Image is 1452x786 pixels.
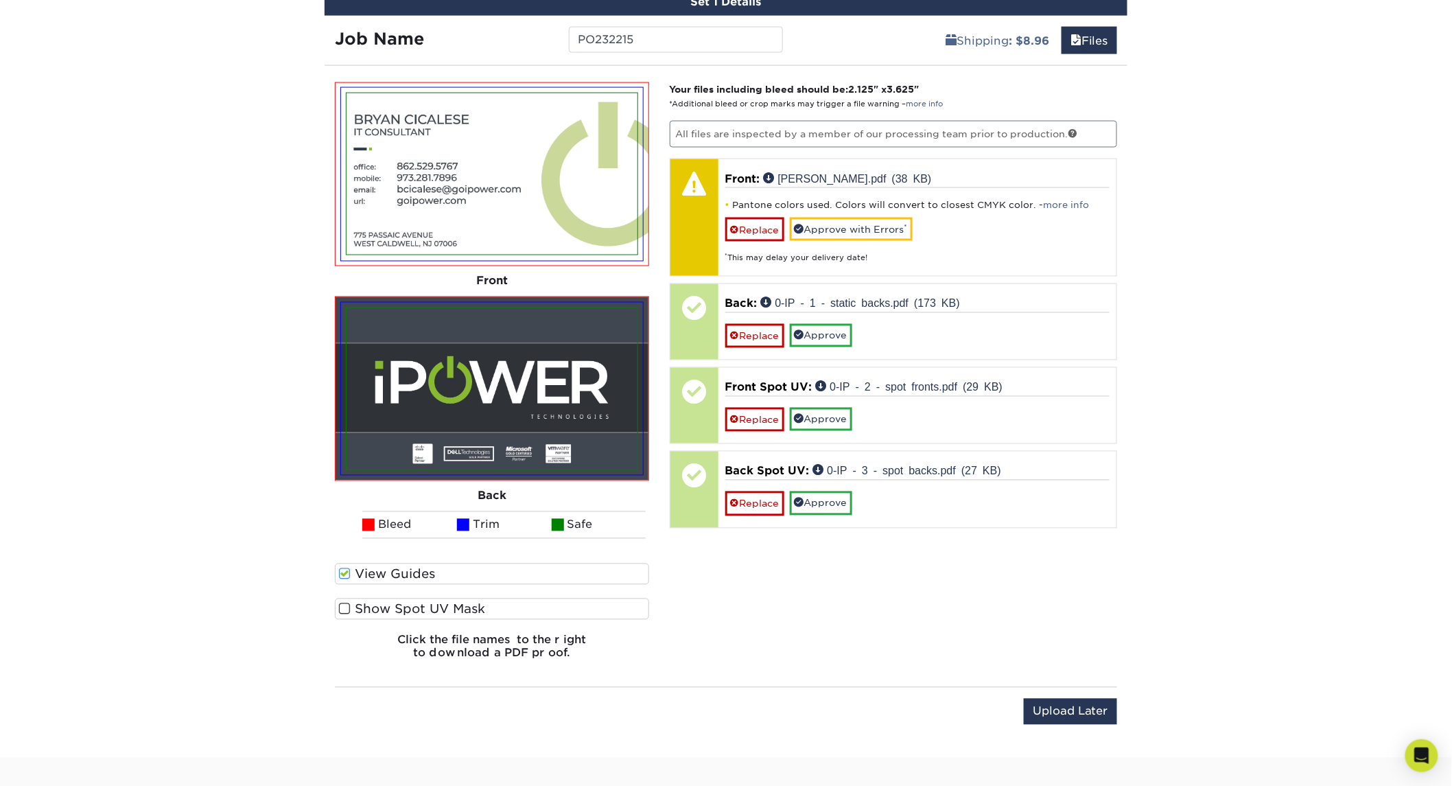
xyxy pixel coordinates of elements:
a: more info [1044,200,1090,210]
p: All files are inspected by a member of our processing team prior to production. [670,121,1118,147]
li: Pantone colors used. Colors will convert to closest CMYK color. - [725,199,1110,211]
strong: Job Name [335,29,424,49]
li: Trim [457,511,552,539]
a: Replace [725,324,784,348]
span: 3.625 [887,84,915,95]
label: View Guides [335,564,649,585]
div: Back [335,481,649,511]
li: Bleed [362,511,457,539]
div: Open Intercom Messenger [1405,739,1438,772]
a: Replace [725,218,784,242]
a: more info [906,100,944,108]
div: Front [335,266,649,297]
li: Safe [552,511,646,539]
a: 0-IP - 2 - spot fronts.pdf (29 KB) [816,381,1003,392]
a: Shipping: $8.96 [937,27,1058,54]
span: shipping [946,34,957,47]
small: *Additional bleed or crop marks may trigger a file warning – [670,100,944,108]
a: Approve [790,324,852,347]
span: Front: [725,172,760,185]
div: This may delay your delivery date! [725,242,1110,264]
span: 2.125 [849,84,874,95]
a: 0-IP - 1 - static backs.pdf (173 KB) [761,297,960,308]
a: Approve [790,408,852,431]
b: : $8.96 [1009,34,1049,47]
a: Approve with Errors* [790,218,913,241]
span: files [1070,34,1081,47]
input: Upload Later [1024,699,1117,725]
h6: Click the file names to the right to download a PDF proof. [335,634,649,671]
a: 0-IP - 3 - spot backs.pdf (27 KB) [813,465,1001,476]
strong: Your files including bleed should be: " x " [670,84,920,95]
span: Front Spot UV: [725,381,812,394]
input: Enter a job name [569,27,782,53]
a: Approve [790,492,852,515]
span: Back Spot UV: [725,465,810,478]
a: Replace [725,408,784,432]
a: [PERSON_NAME].pdf (38 KB) [764,172,932,183]
span: Back: [725,297,758,310]
a: Replace [725,492,784,516]
a: Files [1062,27,1117,54]
label: Show Spot UV Mask [335,599,649,620]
